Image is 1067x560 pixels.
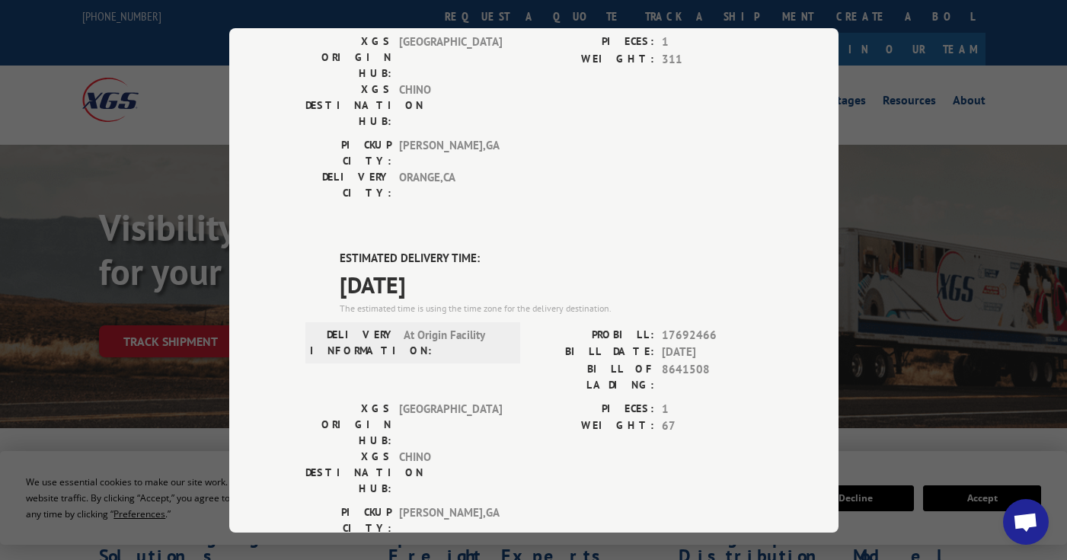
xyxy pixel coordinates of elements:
[534,34,654,51] label: PIECES:
[399,169,502,201] span: ORANGE , CA
[662,344,762,361] span: [DATE]
[1003,499,1049,545] div: Open chat
[534,400,654,418] label: PIECES:
[340,250,762,267] label: ESTIMATED DELIVERY TIME:
[399,137,502,169] span: [PERSON_NAME] , GA
[662,50,762,68] span: 311
[399,448,502,496] span: CHINO
[662,400,762,418] span: 1
[310,326,396,358] label: DELIVERY INFORMATION:
[305,137,391,169] label: PICKUP CITY:
[305,82,391,130] label: XGS DESTINATION HUB:
[534,326,654,344] label: PROBILL:
[305,169,391,201] label: DELIVERY CITY:
[399,82,502,130] span: CHINO
[662,34,762,51] span: 1
[305,34,391,82] label: XGS ORIGIN HUB:
[399,34,502,82] span: [GEOGRAPHIC_DATA]
[340,301,762,315] div: The estimated time is using the time zone for the delivery destination.
[340,267,762,301] span: [DATE]
[399,504,502,536] span: [PERSON_NAME] , GA
[534,360,654,392] label: BILL OF LADING:
[534,344,654,361] label: BILL DATE:
[305,504,391,536] label: PICKUP CITY:
[662,360,762,392] span: 8641508
[534,50,654,68] label: WEIGHT:
[305,448,391,496] label: XGS DESTINATION HUB:
[404,326,506,358] span: At Origin Facility
[534,418,654,435] label: WEIGHT:
[662,418,762,435] span: 67
[305,400,391,448] label: XGS ORIGIN HUB:
[399,400,502,448] span: [GEOGRAPHIC_DATA]
[662,326,762,344] span: 17692466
